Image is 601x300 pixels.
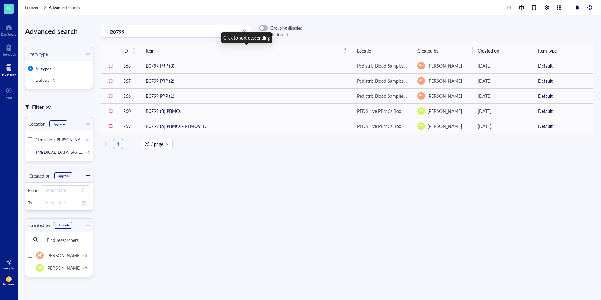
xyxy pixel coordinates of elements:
[25,51,48,58] div: Item type
[118,58,141,73] td: 368
[44,187,81,194] input: Select date
[101,139,111,149] button: left
[2,42,16,56] a: Notebook
[221,32,272,43] div: Click to sort descending
[2,63,16,76] a: Inventory
[141,103,352,119] td: B0799 (B) PBMCs
[113,139,123,149] a: 1
[129,142,133,146] span: right
[478,123,528,130] div: [DATE]
[141,73,352,88] td: B0799 PRP (2)
[1,32,17,36] div: Dashboard
[141,43,352,58] th: Item
[86,138,90,142] div: (3)
[104,142,108,146] span: left
[419,78,423,84] span: AP
[126,139,136,149] li: Next Page
[357,92,407,99] div: Pediatric Blood Samples [MEDICAL_DATA] Box 15
[3,282,15,286] div: Account
[118,88,141,103] td: 366
[118,103,141,119] td: 260
[58,223,69,227] div: Upgrade
[36,149,155,155] span: [MEDICAL_DATA] Storage ([PERSON_NAME]/[PERSON_NAME])
[37,265,42,271] span: AS
[427,123,462,129] span: [PERSON_NAME]
[427,108,462,114] span: [PERSON_NAME]
[118,119,141,134] td: 259
[419,108,423,114] span: AS
[123,47,128,54] span: ID
[7,4,11,12] span: G
[6,96,12,99] div: Add
[25,5,47,10] a: Freezers
[357,108,407,114] div: PEDS Live PBMCs Box #2
[270,25,302,31] div: Grouping disabled
[419,93,423,99] span: AP
[101,139,111,149] li: Previous Page
[49,5,81,10] a: Advanced search
[357,62,407,69] div: Pediatric Blood Samples [MEDICAL_DATA] Box 15
[58,174,70,178] div: Upgrade
[141,139,173,149] div: Page Size
[28,200,38,206] div: To
[25,172,51,179] div: Created on
[2,73,16,76] div: Inventory
[419,123,423,129] span: AS
[145,139,169,149] span: 25 / page
[52,78,55,82] div: (5)
[427,63,462,69] span: [PERSON_NAME]
[533,103,593,119] td: Default
[36,136,124,142] span: "Frozone" ([PERSON_NAME]/[PERSON_NAME])
[28,187,38,193] div: From
[478,92,528,99] div: [DATE]
[478,77,528,84] div: [DATE]
[25,120,46,127] div: Location
[2,266,15,270] div: Free plan
[478,62,528,69] div: [DATE]
[83,266,87,270] div: (2)
[473,43,533,58] th: Created on
[46,252,81,258] span: [PERSON_NAME]
[83,253,87,257] div: (3)
[36,77,49,83] span: Default
[25,222,50,229] div: Created by
[533,58,593,73] td: Default
[141,119,352,134] td: B0799 (A) PBMCs - REMOVED
[427,78,462,84] span: [PERSON_NAME]
[533,88,593,103] td: Default
[25,25,93,37] div: Advanced search
[44,199,81,206] input: Select date
[419,63,423,69] span: AP
[46,265,81,271] span: [PERSON_NAME]
[533,73,593,88] td: Default
[118,73,141,88] td: 367
[533,119,593,134] td: Default
[141,88,352,103] td: B0799 PRP (1)
[36,66,51,72] span: All types
[37,253,42,258] span: AP
[533,43,593,58] th: Item type
[357,123,407,130] div: PEDS Live PBMCs Box #2
[126,139,136,149] button: right
[54,67,58,71] div: (5)
[118,43,141,58] th: ID
[25,4,41,10] span: Freezers
[352,43,412,58] th: Location
[113,139,123,149] li: 1
[259,31,302,38] div: 5 results found
[146,47,339,54] span: Item
[478,108,528,114] div: [DATE]
[427,93,462,99] span: [PERSON_NAME]
[357,77,407,84] div: Pediatric Blood Samples [MEDICAL_DATA] Box 15
[53,122,65,126] div: Upgrade
[86,150,90,154] div: (2)
[32,103,51,111] div: Filter by
[412,43,473,58] th: Created by
[141,58,352,73] td: B0799 PRP (3)
[2,53,16,56] div: Notebook
[1,22,17,36] a: Dashboard
[7,278,10,281] span: EM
